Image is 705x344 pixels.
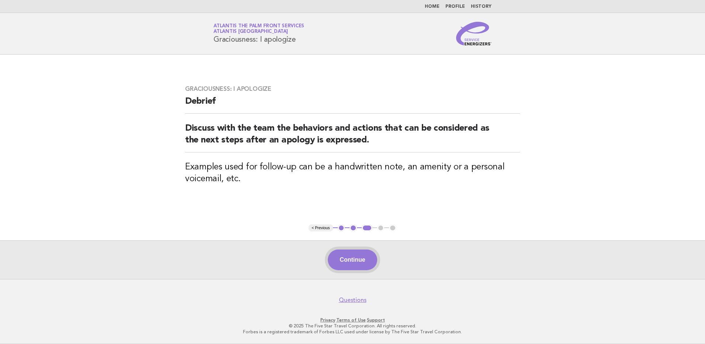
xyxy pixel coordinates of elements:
[471,4,492,9] a: History
[185,96,520,114] h2: Debrief
[339,296,367,304] a: Questions
[127,323,578,329] p: © 2025 The Five Star Travel Corporation. All rights reserved.
[213,30,288,34] span: Atlantis [GEOGRAPHIC_DATA]
[185,85,520,93] h3: Graciousness: I apologize
[362,224,372,232] button: 3
[320,317,335,323] a: Privacy
[456,22,492,45] img: Service Energizers
[185,161,520,185] h3: Examples used for follow-up can be a handwritten note, an amenity or a personal voicemail, etc.
[350,224,357,232] button: 2
[127,317,578,323] p: · ·
[445,4,465,9] a: Profile
[309,224,333,232] button: < Previous
[213,24,304,34] a: Atlantis The Palm Front ServicesAtlantis [GEOGRAPHIC_DATA]
[127,329,578,335] p: Forbes is a registered trademark of Forbes LLC used under license by The Five Star Travel Corpora...
[367,317,385,323] a: Support
[185,123,520,152] h2: Discuss with the team the behaviors and actions that can be considered as the next steps after an...
[213,24,304,43] h1: Graciousness: I apologize
[336,317,366,323] a: Terms of Use
[425,4,440,9] a: Home
[338,224,345,232] button: 1
[328,250,377,270] button: Continue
